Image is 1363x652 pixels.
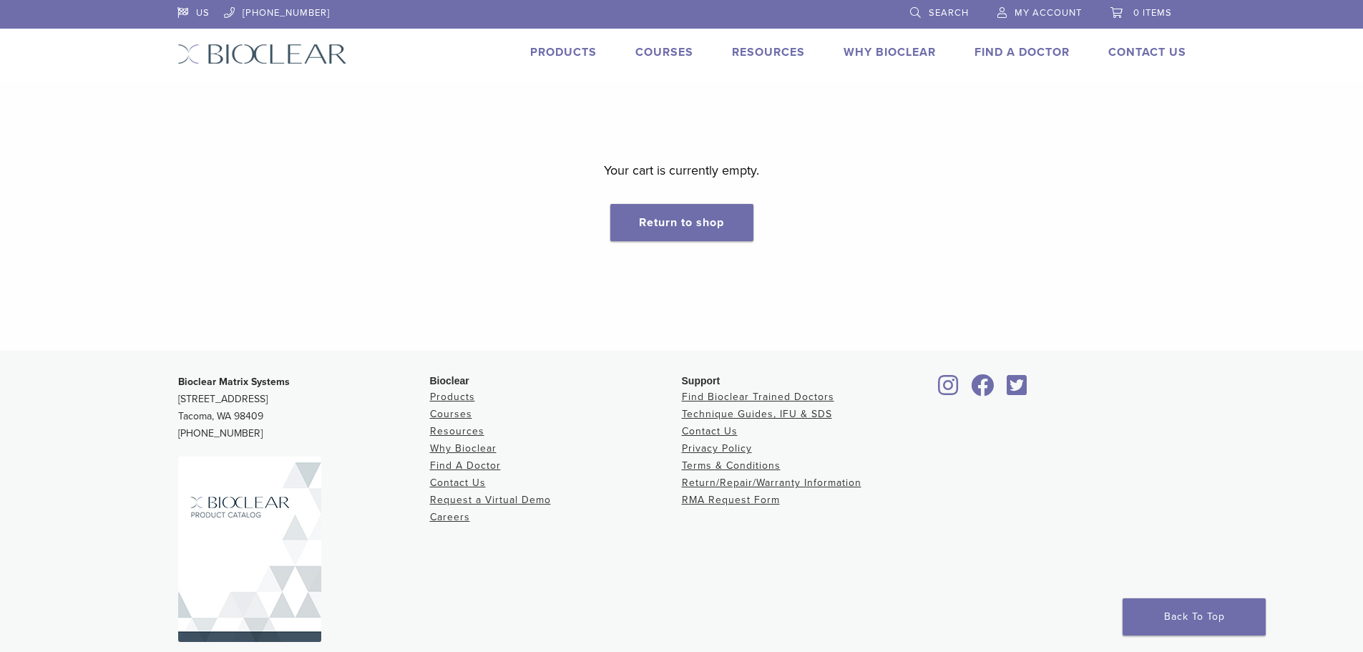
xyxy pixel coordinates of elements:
a: Contact Us [682,425,738,437]
a: Privacy Policy [682,442,752,454]
span: Bioclear [430,375,469,386]
a: Bioclear [1002,383,1032,397]
a: Return to shop [610,204,753,241]
a: Contact Us [1108,45,1186,59]
a: Why Bioclear [844,45,936,59]
a: Courses [430,408,472,420]
a: Contact Us [430,477,486,489]
span: My Account [1015,7,1082,19]
span: Support [682,375,720,386]
a: Find A Doctor [974,45,1070,59]
a: Bioclear [934,383,964,397]
a: Technique Guides, IFU & SDS [682,408,832,420]
span: Search [929,7,969,19]
a: Courses [635,45,693,59]
a: Resources [732,45,805,59]
a: Find Bioclear Trained Doctors [682,391,834,403]
a: RMA Request Form [682,494,780,506]
strong: Bioclear Matrix Systems [178,376,290,388]
p: [STREET_ADDRESS] Tacoma, WA 98409 [PHONE_NUMBER] [178,374,430,442]
p: Your cart is currently empty. [604,160,759,181]
img: Bioclear [177,44,347,64]
a: Careers [430,511,470,523]
img: Bioclear [178,457,321,642]
span: 0 items [1133,7,1172,19]
a: Why Bioclear [430,442,497,454]
a: Find A Doctor [430,459,501,472]
a: Products [530,45,597,59]
a: Bioclear [967,383,1000,397]
a: Back To Top [1123,598,1266,636]
a: Request a Virtual Demo [430,494,551,506]
a: Resources [430,425,484,437]
a: Terms & Conditions [682,459,781,472]
a: Return/Repair/Warranty Information [682,477,861,489]
a: Products [430,391,475,403]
